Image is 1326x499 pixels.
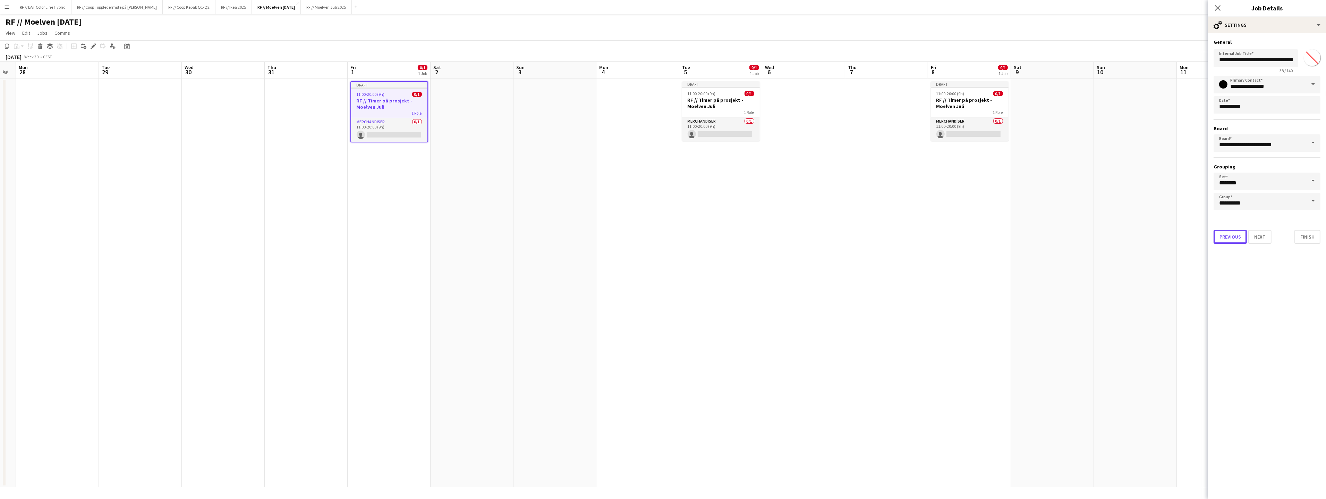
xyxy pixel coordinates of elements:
div: Draft [931,81,1009,87]
div: Settings [1208,17,1326,33]
span: 2 [432,68,441,76]
button: RF // Moelven [DATE] [252,0,301,14]
span: Sun [516,64,525,70]
h1: RF // Moelven [DATE] [6,17,82,27]
h3: General [1214,39,1320,45]
span: 6 [764,68,774,76]
span: 10 [1096,68,1105,76]
a: Edit [19,28,33,38]
span: Mon [19,64,28,70]
span: Edit [22,30,30,36]
app-job-card: Draft11:00-20:00 (9h)0/1RF // Timer på prosjekt - Moelven Juli1 RoleMerchandiser0/111:00-20:00 (9h) [350,81,428,142]
span: 0/1 [993,91,1003,96]
button: RF // BAT Color Line Hybrid [14,0,71,14]
h3: RF // Timer på prosjekt - Moelven Juli [682,97,760,109]
div: 1 Job [998,71,1008,76]
span: 0/1 [998,65,1008,70]
div: [DATE] [6,53,22,60]
span: Sat [1014,64,1021,70]
h3: RF // Timer på prosjekt - Moelven Juli [351,98,427,110]
span: 11:00-20:00 (9h) [936,91,964,96]
app-card-role: Merchandiser0/111:00-20:00 (9h) [682,117,760,141]
span: 7 [847,68,857,76]
span: Tue [102,64,110,70]
app-job-card: Draft11:00-20:00 (9h)0/1RF // Timer på prosjekt - Moelven Juli1 RoleMerchandiser0/111:00-20:00 (9h) [931,81,1009,141]
span: 28 [18,68,28,76]
span: View [6,30,15,36]
span: 1 Role [744,110,754,115]
span: 5 [681,68,690,76]
a: View [3,28,18,38]
span: 9 [1013,68,1021,76]
span: 0/1 [418,65,427,70]
span: Week 30 [23,54,40,59]
span: 29 [101,68,110,76]
span: Sun [1097,64,1105,70]
span: 8 [930,68,936,76]
h3: Board [1214,125,1320,132]
span: Comms [54,30,70,36]
button: Next [1248,230,1272,244]
span: 1 [349,68,356,76]
span: 4 [598,68,608,76]
span: Sat [433,64,441,70]
button: RF // Coop Toppledermøte på [PERSON_NAME] [71,0,163,14]
span: Mon [1180,64,1189,70]
a: Jobs [34,28,50,38]
a: Comms [52,28,73,38]
span: Fri [931,64,936,70]
div: 1 Job [750,71,759,76]
span: 38 / 140 [1274,68,1298,73]
h3: Job Details [1208,3,1326,13]
span: 3 [515,68,525,76]
span: Thu [848,64,857,70]
span: Mon [599,64,608,70]
button: RF // Moelven Juli 2025 [301,0,352,14]
button: RF // Coop Kebab Q1-Q2 [163,0,215,14]
app-card-role: Merchandiser0/111:00-20:00 (9h) [351,118,427,142]
span: Thu [267,64,276,70]
h3: RF // Timer på prosjekt - Moelven Juli [931,97,1009,109]
div: CEST [43,54,52,59]
button: Finish [1294,230,1320,244]
h3: Grouping [1214,164,1320,170]
span: Fri [350,64,356,70]
span: 11:00-20:00 (9h) [357,92,385,97]
span: 0/1 [749,65,759,70]
button: Previous [1214,230,1247,244]
div: Draft [351,82,427,88]
span: Jobs [37,30,48,36]
span: 1 Role [993,110,1003,115]
span: Wed [185,64,194,70]
span: 0/1 [412,92,422,97]
div: Draft [682,81,760,87]
span: 31 [266,68,276,76]
span: 0/1 [745,91,754,96]
button: RF // Ikea 2025 [215,0,252,14]
app-job-card: Draft11:00-20:00 (9h)0/1RF // Timer på prosjekt - Moelven Juli1 RoleMerchandiser0/111:00-20:00 (9h) [682,81,760,141]
span: 1 Role [412,110,422,116]
div: 1 Job [418,71,427,76]
span: Wed [765,64,774,70]
span: 30 [184,68,194,76]
span: Tue [682,64,690,70]
span: 11:00-20:00 (9h) [688,91,716,96]
span: 11 [1179,68,1189,76]
app-card-role: Merchandiser0/111:00-20:00 (9h) [931,117,1009,141]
